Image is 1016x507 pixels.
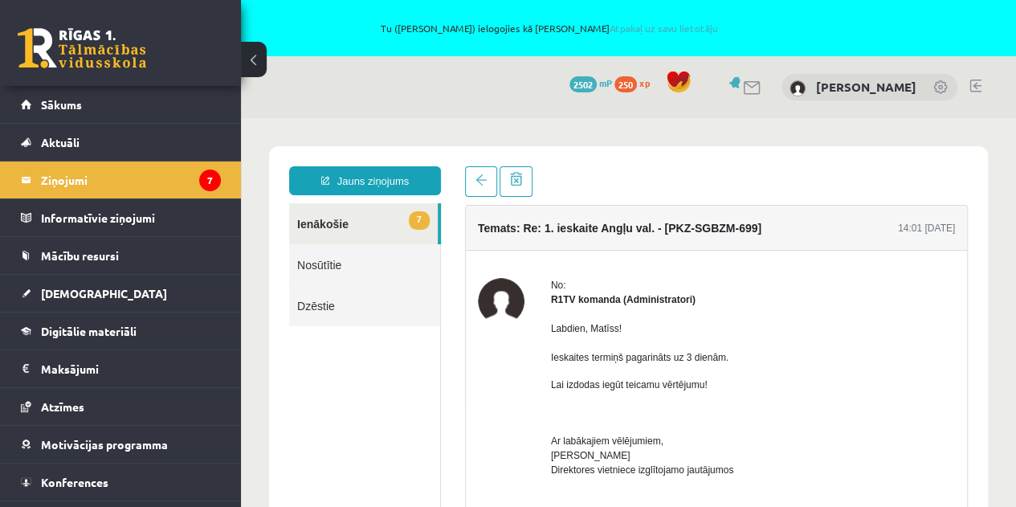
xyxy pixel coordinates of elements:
[310,260,714,274] p: Lai izdodas iegūt teicamu vērtējumu!
[48,126,199,167] a: Nosūtītie
[614,76,658,89] a: 250 xp
[41,97,82,112] span: Sākums
[21,162,221,198] a: Ziņojumi7
[639,76,650,89] span: xp
[657,103,714,117] div: 14:01 [DATE]
[21,124,221,161] a: Aktuāli
[599,76,612,89] span: mP
[18,28,146,68] a: Rīgas 1. Tālmācības vidusskola
[48,85,197,126] a: 7Ienākošie
[21,275,221,312] a: [DEMOGRAPHIC_DATA]
[41,162,221,198] legend: Ziņojumi
[21,350,221,387] a: Maksājumi
[310,203,714,247] p: Labdien, Matīss! Ieskaites termiņš pagarināts uz 3 dienām.
[41,324,137,338] span: Digitālie materiāli
[237,160,284,206] img: R1TV komanda
[21,86,221,123] a: Sākums
[310,176,455,187] strong: R1TV komanda (Administratori)
[790,80,806,96] img: Matīss Liepiņš
[21,199,221,236] a: Informatīvie ziņojumi
[610,22,718,35] a: Atpakaļ uz savu lietotāju
[48,167,199,208] a: Dzēstie
[41,248,119,263] span: Mācību resursi
[41,475,108,489] span: Konferences
[21,426,221,463] a: Motivācijas programma
[41,350,221,387] legend: Maksājumi
[48,48,200,77] a: Jauns ziņojums
[21,388,221,425] a: Atzīmes
[41,286,167,301] span: [DEMOGRAPHIC_DATA]
[310,160,714,174] div: No:
[41,199,221,236] legend: Informatīvie ziņojumi
[614,76,637,92] span: 250
[569,76,597,92] span: 2502
[816,79,916,95] a: [PERSON_NAME]
[185,23,915,33] span: Tu ([PERSON_NAME]) ielogojies kā [PERSON_NAME]
[569,76,612,89] a: 2502 mP
[41,437,168,452] span: Motivācijas programma
[168,93,189,112] span: 7
[21,313,221,350] a: Digitālie materiāli
[41,399,84,414] span: Atzīmes
[21,464,221,501] a: Konferences
[199,170,221,191] i: 7
[237,104,520,117] h4: Temats: Re: 1. ieskaite Angļu val. - [PKZ-SGBZM-699]
[21,237,221,274] a: Mācību resursi
[41,135,80,149] span: Aktuāli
